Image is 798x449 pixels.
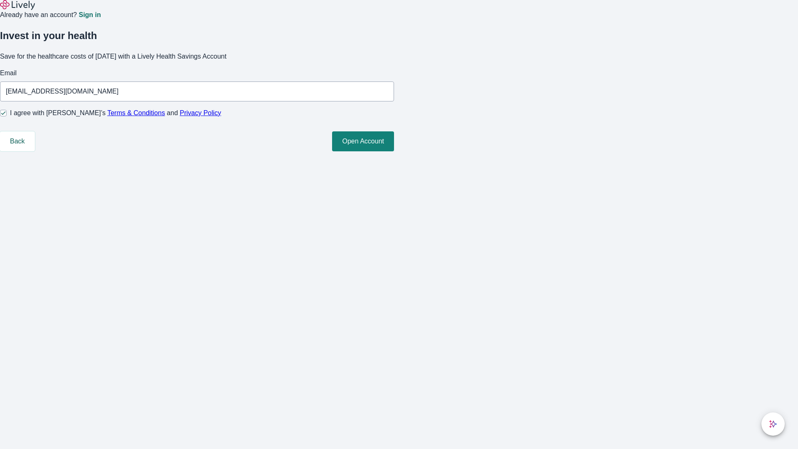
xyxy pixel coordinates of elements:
svg: Lively AI Assistant [769,420,777,428]
a: Privacy Policy [180,109,222,116]
a: Sign in [79,12,101,18]
a: Terms & Conditions [107,109,165,116]
button: chat [761,412,785,436]
span: I agree with [PERSON_NAME]’s and [10,108,221,118]
button: Open Account [332,131,394,151]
